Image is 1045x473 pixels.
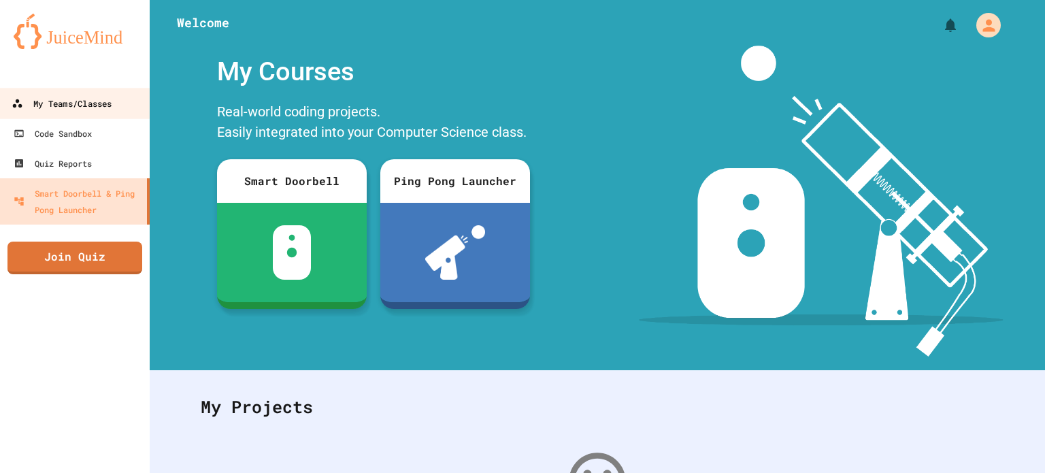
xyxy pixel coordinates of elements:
[217,159,367,203] div: Smart Doorbell
[187,380,1008,434] div: My Projects
[425,225,486,280] img: ppl-with-ball.png
[962,10,1004,41] div: My Account
[14,155,92,172] div: Quiz Reports
[12,95,112,112] div: My Teams/Classes
[210,98,537,149] div: Real-world coding projects. Easily integrated into your Computer Science class.
[273,225,312,280] img: sdb-white.svg
[380,159,530,203] div: Ping Pong Launcher
[917,14,962,37] div: My Notifications
[7,242,142,274] a: Join Quiz
[14,185,142,218] div: Smart Doorbell & Ping Pong Launcher
[14,125,92,142] div: Code Sandbox
[639,46,1003,357] img: banner-image-my-projects.png
[14,14,136,49] img: logo-orange.svg
[210,46,537,98] div: My Courses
